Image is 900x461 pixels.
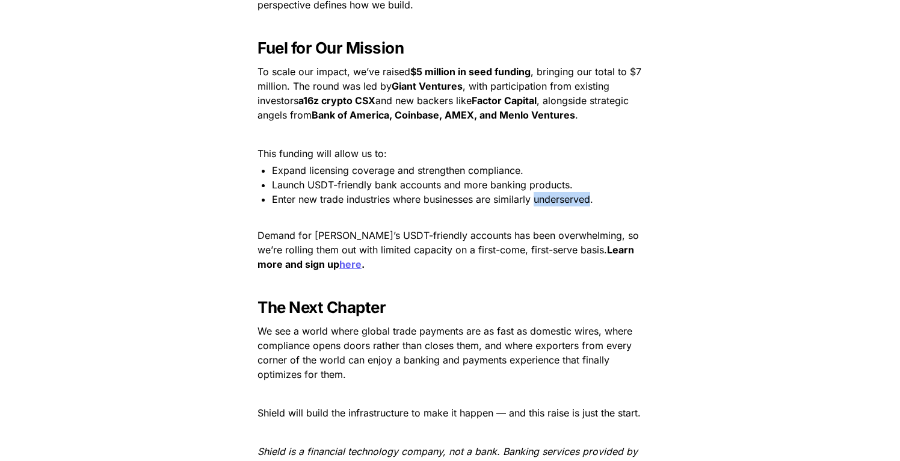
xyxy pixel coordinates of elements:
span: Enter new trade industries where businesses are similarly underserved. [272,193,593,205]
span: Launch USDT-friendly bank accounts and more banking products. [272,179,573,191]
strong: $5 million in seed funding [410,66,531,78]
strong: a16z crypto CSX [298,94,375,107]
strong: Giant Ventures [392,80,463,92]
strong: Factor Capital [472,94,537,107]
span: Shield will build the infrastructure to make it happen — and this raise is just the start. [257,407,641,419]
span: Expand licensing coverage and strengthen compliance. [272,164,523,176]
span: and new backers like [375,94,472,107]
span: Demand for [PERSON_NAME]’s USDT-friendly accounts has been overwhelming, so we’re rolling them ou... [257,229,642,256]
strong: . [362,258,365,270]
strong: Fuel for Our Mission [257,39,404,57]
a: here [339,258,362,270]
span: This funding will allow us to: [257,147,387,159]
span: . [575,109,578,121]
span: We see a world where global trade payments are as fast as domestic wires, where compliance opens ... [257,325,635,380]
span: To scale our impact, we’ve raised [257,66,410,78]
strong: Bank of America, Coinbase, AMEX, and Menlo Ventures [312,109,575,121]
strong: The Next Chapter [257,298,386,317]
